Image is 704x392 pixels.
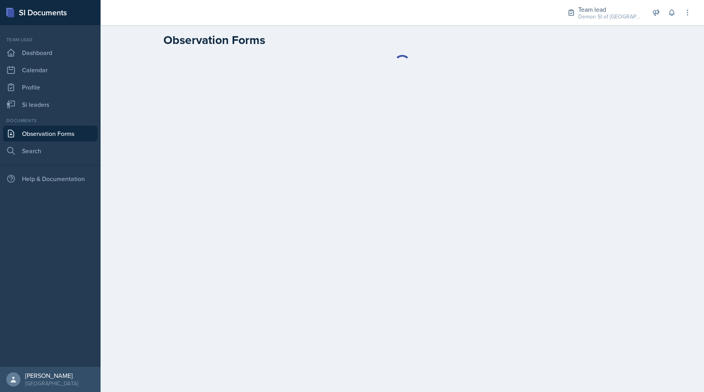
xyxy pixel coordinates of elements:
div: [PERSON_NAME] [25,372,78,379]
a: Dashboard [3,45,97,60]
div: [GEOGRAPHIC_DATA] [25,379,78,387]
a: Observation Forms [3,126,97,141]
a: Search [3,143,97,159]
div: Team lead [578,5,641,14]
div: Team lead [3,36,97,43]
div: Documents [3,117,97,124]
div: Demon SI of [GEOGRAPHIC_DATA] / Fall 2025 [578,13,641,21]
a: Calendar [3,62,97,78]
a: Si leaders [3,97,97,112]
a: Profile [3,79,97,95]
div: Help & Documentation [3,171,97,187]
h2: Observation Forms [163,33,265,47]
